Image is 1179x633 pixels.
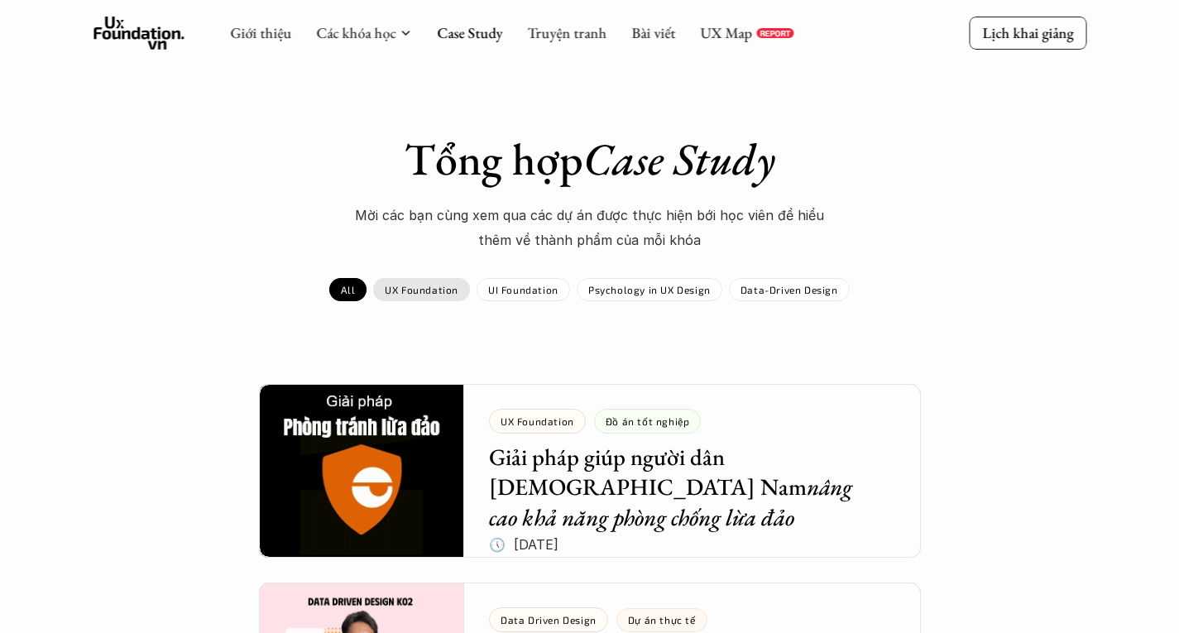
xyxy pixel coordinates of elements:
[437,23,502,42] a: Case Study
[982,23,1073,42] p: Lịch khai giảng
[631,23,675,42] a: Bài viết
[756,28,793,38] a: REPORT
[760,28,790,38] p: REPORT
[583,130,775,188] em: Case Study
[969,17,1086,49] a: Lịch khai giảng
[700,23,752,42] a: UX Map
[259,384,921,558] a: UX FoundationĐồ án tốt nghiệpGiải pháp giúp người dân [DEMOGRAPHIC_DATA] Namnâng cao khả năng phò...
[588,284,711,295] p: Psychology in UX Design
[373,278,470,301] a: UX Foundation
[488,284,558,295] p: UI Foundation
[342,203,838,253] p: Mời các bạn cùng xem qua các dự án được thực hiện bới học viên để hiểu thêm về thành phẩm của mỗi...
[729,278,850,301] a: Data-Driven Design
[316,23,395,42] a: Các khóa học
[300,132,879,186] h1: Tổng hợp
[577,278,722,301] a: Psychology in UX Design
[341,284,355,295] p: All
[740,284,838,295] p: Data-Driven Design
[527,23,606,42] a: Truyện tranh
[385,284,458,295] p: UX Foundation
[230,23,291,42] a: Giới thiệu
[477,278,570,301] a: UI Foundation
